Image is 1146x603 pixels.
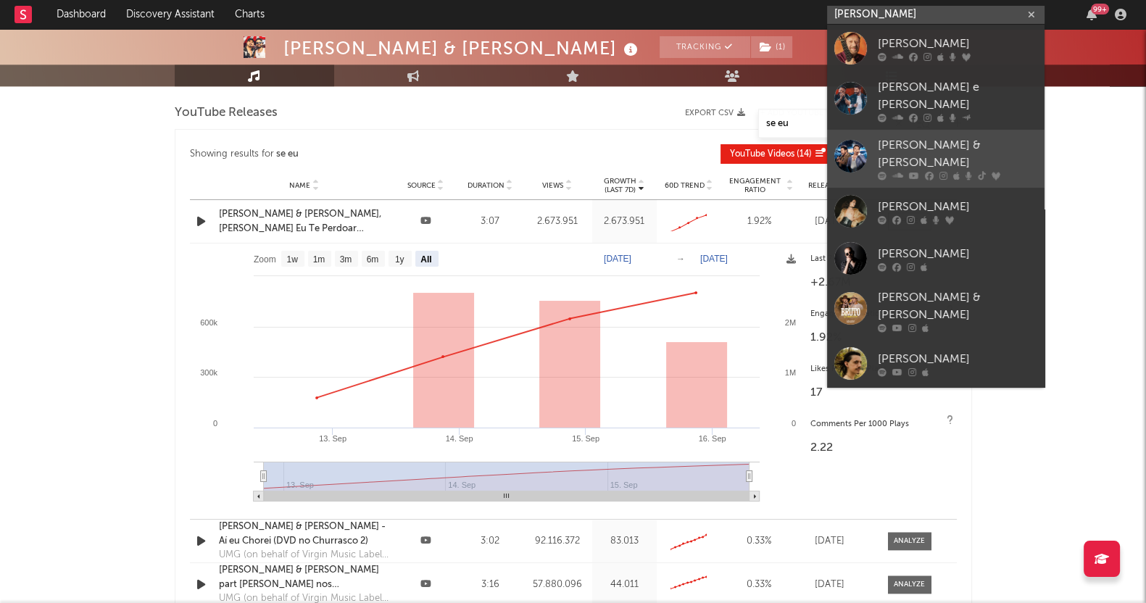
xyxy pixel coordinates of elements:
[810,274,950,291] div: +2.67M
[200,318,217,327] text: 600k
[462,534,519,549] div: 3:02
[572,434,599,443] text: 15. Sep
[791,419,795,428] text: 0
[827,387,1045,434] a: [PERSON_NAME]
[526,578,589,592] div: 57.880.096
[878,245,1037,262] div: [PERSON_NAME]
[700,254,728,264] text: [DATE]
[212,419,217,428] text: 0
[784,318,795,327] text: 2M
[596,215,653,229] div: 2.673.951
[420,254,431,265] text: All
[801,215,859,229] div: [DATE]
[827,188,1045,235] a: [PERSON_NAME]
[878,289,1037,324] div: [PERSON_NAME] & [PERSON_NAME]
[725,578,794,592] div: 0.33 %
[190,144,573,164] div: Showing results for
[878,350,1037,367] div: [PERSON_NAME]
[445,434,473,443] text: 14. Sep
[810,251,950,268] div: Last 7 Days
[660,36,750,58] button: Tracking
[721,144,834,164] button: YouTube Videos(14)
[286,254,298,265] text: 1w
[827,72,1045,130] a: [PERSON_NAME] e [PERSON_NAME]
[407,181,436,190] span: Source
[366,254,378,265] text: 6m
[810,384,950,402] div: 17
[808,181,842,190] span: Released
[878,35,1037,52] div: [PERSON_NAME]
[810,306,950,323] div: Engagement Ratio
[596,534,653,549] div: 83.013
[175,104,278,122] span: YouTube Releases
[312,254,325,265] text: 1m
[730,150,794,159] span: YouTube Videos
[200,368,217,377] text: 300k
[827,235,1045,282] a: [PERSON_NAME]
[596,578,653,592] div: 44.011
[604,177,636,186] p: Growth
[219,563,390,591] a: [PERSON_NAME] & [PERSON_NAME] part [PERSON_NAME] nos [GEOGRAPHIC_DATA]
[462,215,519,229] div: 3:07
[730,150,812,159] span: ( 14 )
[827,340,1045,387] a: [PERSON_NAME]
[676,254,685,264] text: →
[878,79,1037,114] div: [PERSON_NAME] e [PERSON_NAME]
[810,416,950,433] div: Comments Per 1000 Plays
[698,434,726,443] text: 16. Sep
[526,215,589,229] div: 2.673.951
[810,329,950,346] div: 1.92 %
[526,534,589,549] div: 92.116.372
[725,215,794,229] div: 1.92 %
[604,186,636,194] p: (Last 7d)
[1087,9,1097,20] button: 99+
[665,181,705,190] span: 60D Trend
[810,439,950,457] div: 2.22
[219,520,390,548] a: [PERSON_NAME] & [PERSON_NAME] - Aí eu Chorei (DVD no Churrasco 2)
[1091,4,1109,14] div: 99 +
[289,181,310,190] span: Name
[801,534,859,549] div: [DATE]
[725,534,794,549] div: 0.33 %
[827,25,1045,72] a: [PERSON_NAME]
[725,177,785,194] span: Engagement Ratio
[810,361,950,378] div: Likes Per 1000 Plays
[604,254,631,264] text: [DATE]
[827,130,1045,188] a: [PERSON_NAME] & [PERSON_NAME]
[751,36,792,58] button: (1)
[467,181,504,190] span: Duration
[394,254,404,265] text: 1y
[759,118,912,130] input: Search by song name or URL
[276,146,299,163] div: se eu
[319,434,346,443] text: 13. Sep
[219,207,390,236] a: [PERSON_NAME] & [PERSON_NAME], [PERSON_NAME] Eu Te Perdoar (Videoclipe Oficial)
[878,137,1037,172] div: [PERSON_NAME] & [PERSON_NAME]
[254,254,276,265] text: Zoom
[801,578,859,592] div: [DATE]
[784,368,795,377] text: 1M
[283,36,641,60] div: [PERSON_NAME] & [PERSON_NAME]
[339,254,352,265] text: 3m
[827,282,1045,340] a: [PERSON_NAME] & [PERSON_NAME]
[542,181,563,190] span: Views
[750,36,793,58] span: ( 1 )
[462,578,519,592] div: 3:16
[219,548,390,562] div: UMG (on behalf of Virgin Music Label And Artist Services (S&D)); LatinAutor - PeerMusic, Abramus ...
[878,198,1037,215] div: [PERSON_NAME]
[827,6,1045,24] input: Search for artists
